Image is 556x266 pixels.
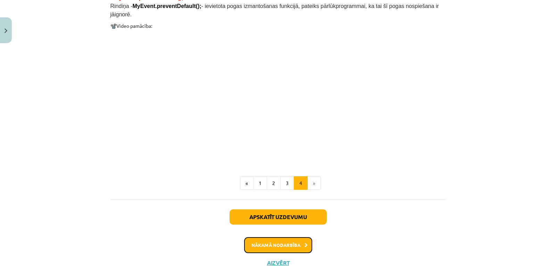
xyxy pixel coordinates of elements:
[230,209,327,225] button: Apskatīt uzdevumu
[244,237,312,253] button: Nākamā nodarbība
[5,29,7,33] img: icon-close-lesson-0947bae3869378f0d4975bcd49f059093ad1ed9edebbc8119c70593378902aed.svg
[267,176,281,190] button: 2
[280,176,294,190] button: 3
[240,176,254,190] button: «
[133,3,201,9] span: MyEvent.preventDefault();
[110,22,446,30] p: 📽️Video pamācība:
[110,3,439,17] span: Rindiņa - - ievietota pogas izmantošanas funkcijā, pateiks pārlūkprogrammai, ka tai šī pogas nosp...
[253,176,267,190] button: 1
[110,176,446,190] nav: Page navigation example
[294,176,308,190] button: 4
